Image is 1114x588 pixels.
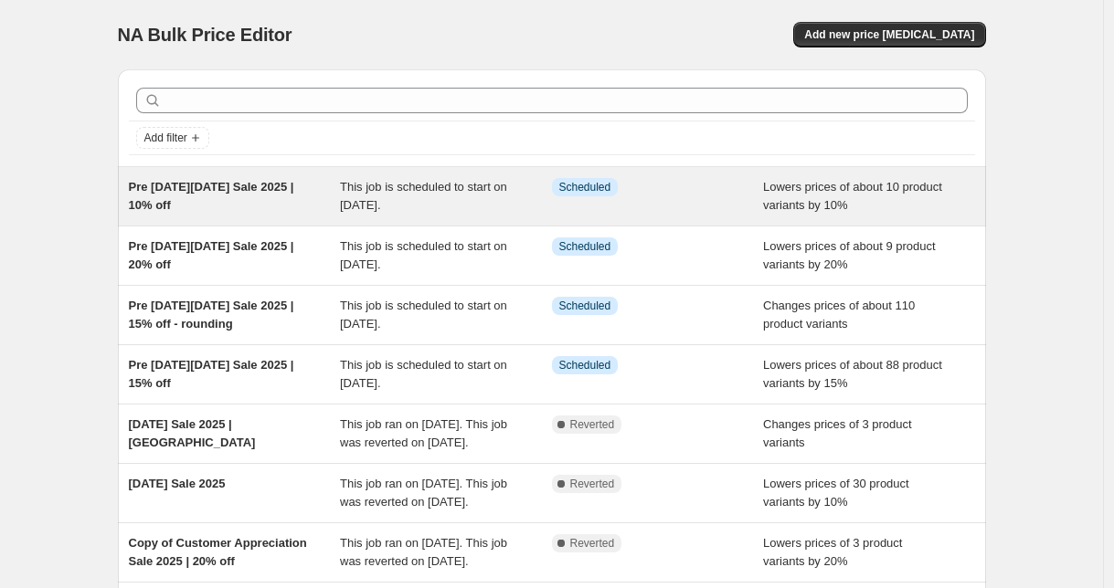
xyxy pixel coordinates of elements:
[763,477,909,509] span: Lowers prices of 30 product variants by 10%
[570,536,615,551] span: Reverted
[129,477,226,490] span: [DATE] Sale 2025
[340,299,507,331] span: This job is scheduled to start on [DATE].
[129,239,294,271] span: Pre [DATE][DATE] Sale 2025 | 20% off
[559,239,611,254] span: Scheduled
[559,358,611,373] span: Scheduled
[340,358,507,390] span: This job is scheduled to start on [DATE].
[144,131,187,145] span: Add filter
[340,417,507,449] span: This job ran on [DATE]. This job was reverted on [DATE].
[763,358,942,390] span: Lowers prices of about 88 product variants by 15%
[340,477,507,509] span: This job ran on [DATE]. This job was reverted on [DATE].
[804,27,974,42] span: Add new price [MEDICAL_DATA]
[763,239,936,271] span: Lowers prices of about 9 product variants by 20%
[129,299,294,331] span: Pre [DATE][DATE] Sale 2025 | 15% off - rounding
[129,417,256,449] span: [DATE] Sale 2025 | [GEOGRAPHIC_DATA]
[793,22,985,47] button: Add new price [MEDICAL_DATA]
[763,180,942,212] span: Lowers prices of about 10 product variants by 10%
[340,536,507,568] span: This job ran on [DATE]. This job was reverted on [DATE].
[763,417,912,449] span: Changes prices of 3 product variants
[340,239,507,271] span: This job is scheduled to start on [DATE].
[763,536,902,568] span: Lowers prices of 3 product variants by 20%
[570,477,615,491] span: Reverted
[340,180,507,212] span: This job is scheduled to start on [DATE].
[570,417,615,432] span: Reverted
[136,127,209,149] button: Add filter
[118,25,292,45] span: NA Bulk Price Editor
[559,180,611,194] span: Scheduled
[129,180,294,212] span: Pre [DATE][DATE] Sale 2025 | 10% off
[129,358,294,390] span: Pre [DATE][DATE] Sale 2025 | 15% off
[129,536,307,568] span: Copy of Customer Appreciation Sale 2025 | 20% off
[559,299,611,313] span: Scheduled
[763,299,915,331] span: Changes prices of about 110 product variants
